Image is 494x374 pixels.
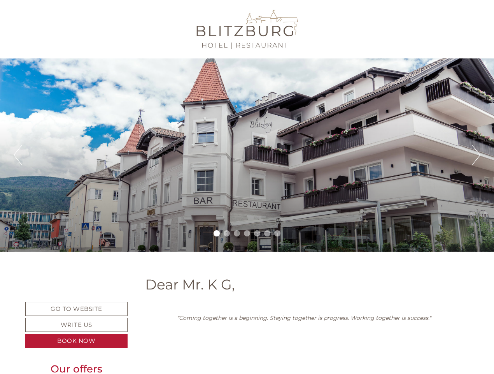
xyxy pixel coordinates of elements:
[177,314,431,321] em: "Coming together is a beginning. Staying together is progress. Working together is success."
[25,302,128,316] a: Go to website
[14,145,22,165] button: Previous
[25,318,128,332] a: Write us
[472,145,480,165] button: Next
[25,334,128,348] a: Book now
[145,277,235,293] h1: Dear Mr. K G,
